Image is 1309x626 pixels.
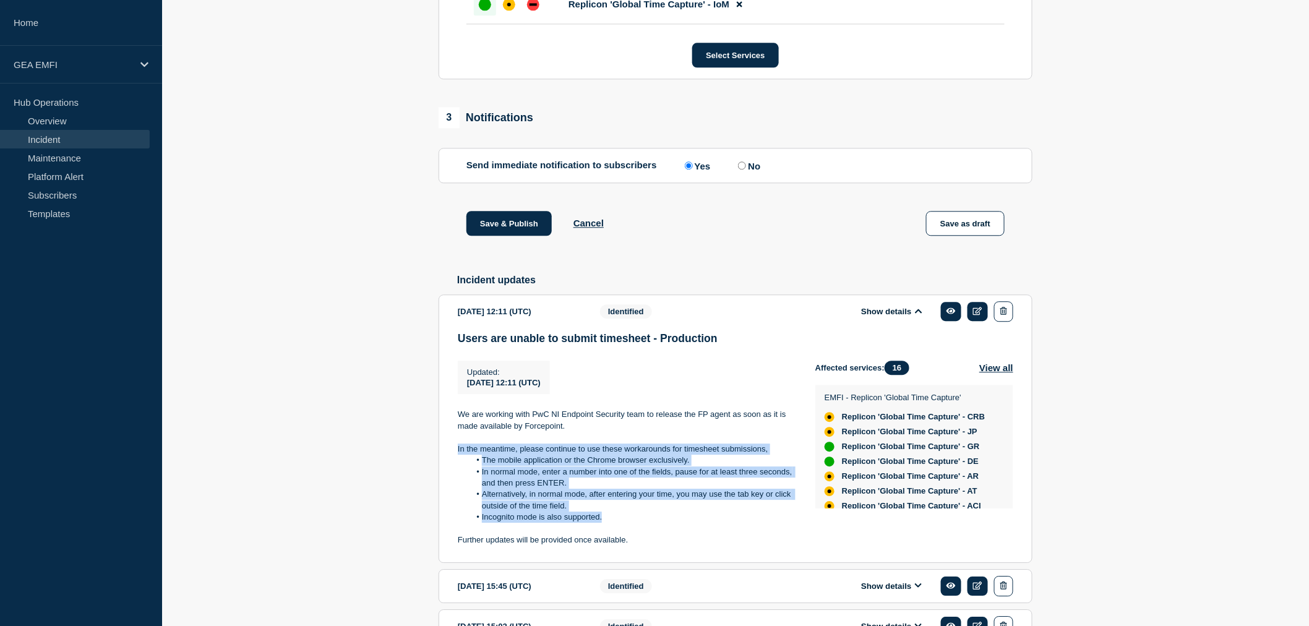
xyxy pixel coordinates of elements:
[470,455,796,466] li: The mobile application or the Chrome browser exclusively.
[467,367,541,377] p: Updated :
[825,442,835,452] div: up
[842,442,980,452] span: Replicon 'Global Time Capture' - GR
[600,579,652,593] span: Identified
[470,466,796,489] li: In normal mode, enter a number into one of the fields, pause for at least three seconds, and then...
[842,427,977,437] span: Replicon 'Global Time Capture' - JP
[457,275,1032,286] h2: Incident updates
[458,409,796,432] p: We are working with PwC NI Endpoint Security team to release the FP agent as soon as it is made a...
[885,361,909,375] span: 16
[467,378,541,387] span: [DATE] 12:11 (UTC)
[458,444,796,455] p: In the meantime, please continue to use these workarounds for timesheet submissions,
[466,160,657,171] p: Send immediate notification to subscribers
[458,534,796,546] p: Further updates will be provided once available.
[738,161,746,169] input: No
[825,457,835,466] div: up
[842,501,981,511] span: Replicon 'Global Time Capture' - ACI
[842,471,979,481] span: Replicon 'Global Time Capture' - AR
[926,211,1005,236] button: Save as draft
[439,107,533,128] div: Notifications
[573,218,604,228] button: Cancel
[470,512,796,523] li: Incognito mode is also supported.
[466,160,1005,171] div: Send immediate notification to subscribers
[14,59,132,70] p: GEA EMFI
[825,393,1001,402] p: EMFI - Replicon 'Global Time Capture'
[857,306,925,317] button: Show details
[825,427,835,437] div: affected
[842,412,985,422] span: Replicon 'Global Time Capture' - CRB
[692,43,778,67] button: Select Services
[857,581,925,591] button: Show details
[825,471,835,481] div: affected
[735,160,760,171] label: No
[842,486,977,496] span: Replicon 'Global Time Capture' - AT
[458,332,1013,345] h3: Users are unable to submit timesheet - Production
[685,161,693,169] input: Yes
[842,457,979,466] span: Replicon 'Global Time Capture' - DE
[458,576,582,596] div: [DATE] 15:45 (UTC)
[458,301,582,322] div: [DATE] 12:11 (UTC)
[815,361,916,375] span: Affected services:
[825,412,835,422] div: affected
[682,160,711,171] label: Yes
[466,211,552,236] button: Save & Publish
[470,489,796,512] li: Alternatively, in normal mode, after entering your time, you may use the tab key or click outside...
[600,304,652,319] span: Identified
[825,501,835,511] div: affected
[439,107,460,128] span: 3
[979,361,1013,375] button: View all
[825,486,835,496] div: affected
